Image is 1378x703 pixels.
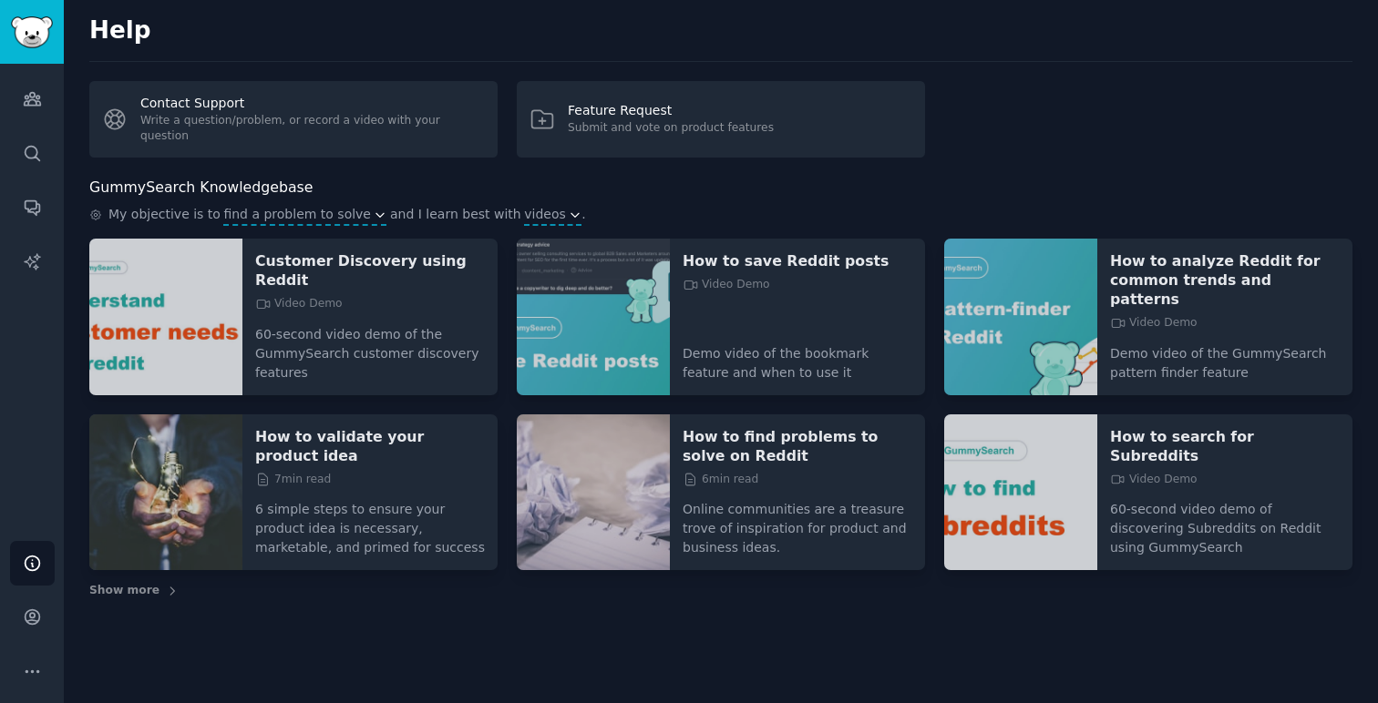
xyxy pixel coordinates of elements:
[11,16,53,48] img: GummySearch logo
[255,251,485,290] a: Customer Discovery using Reddit
[223,205,371,224] span: find a problem to solve
[683,487,912,557] p: Online communities are a treasure trove of inspiration for product and business ideas.
[517,239,670,395] img: How to save Reddit posts
[1110,315,1198,331] span: Video Demo
[255,312,485,382] p: 60-second video demo of the GummySearch customer discovery features
[683,251,912,270] a: How to save Reddit posts
[944,239,1097,395] img: How to analyze Reddit for common trends and patterns
[683,427,912,465] a: How to find problems to solve on Reddit
[89,583,159,599] span: Show more
[1110,331,1340,382] p: Demo video of the GummySearch pattern finder feature
[89,239,242,395] img: Customer Discovery using Reddit
[683,277,770,293] span: Video Demo
[683,472,758,488] span: 6 min read
[1110,427,1340,465] a: How to search for Subreddits
[89,414,242,571] img: How to validate your product idea
[89,205,1352,226] div: .
[255,296,343,312] span: Video Demo
[683,331,912,382] p: Demo video of the bookmark feature and when to use it
[89,16,1352,46] h2: Help
[255,472,331,488] span: 7 min read
[89,81,498,158] a: Contact SupportWrite a question/problem, or record a video with your question
[223,205,386,224] button: find a problem to solve
[255,487,485,557] p: 6 simple steps to ensure your product idea is necessary, marketable, and primed for success
[944,414,1097,571] img: How to search for Subreddits
[1110,251,1340,309] a: How to analyze Reddit for common trends and patterns
[255,427,485,465] a: How to validate your product idea
[517,81,925,158] a: Feature RequestSubmit and vote on product features
[1110,472,1198,488] span: Video Demo
[108,205,221,226] span: My objective is to
[568,120,774,137] div: Submit and vote on product features
[89,177,313,199] h2: GummySearch Knowledgebase
[1110,487,1340,557] p: 60-second video demo of discovering Subreddits on Reddit using GummySearch
[524,205,581,224] button: videos
[568,101,774,120] div: Feature Request
[390,205,521,226] span: and I learn best with
[524,205,566,224] span: videos
[517,414,670,571] img: How to find problems to solve on Reddit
